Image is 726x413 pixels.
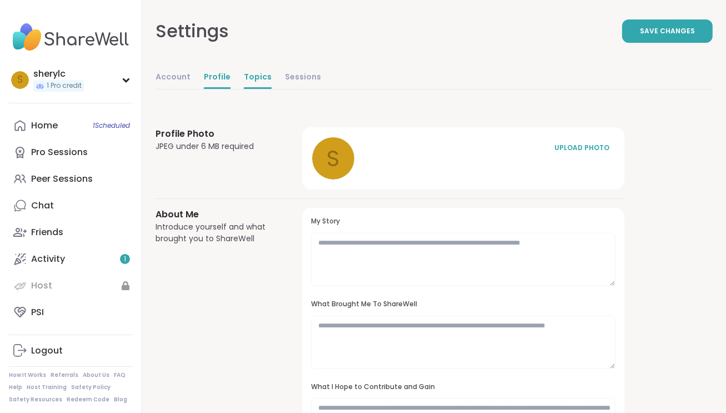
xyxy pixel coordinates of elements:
[47,81,82,91] span: 1 Pro credit
[640,26,695,36] span: Save Changes
[9,192,133,219] a: Chat
[9,112,133,139] a: Home1Scheduled
[124,255,126,264] span: 1
[156,141,276,152] div: JPEG under 6 MB required
[31,306,44,319] div: PSI
[9,299,133,326] a: PSI
[9,246,133,272] a: Activity1
[31,226,63,238] div: Friends
[9,371,46,379] a: How It Works
[93,121,130,130] span: 1 Scheduled
[156,208,276,221] h3: About Me
[71,384,111,391] a: Safety Policy
[9,396,62,404] a: Safety Resources
[31,345,63,357] div: Logout
[9,337,133,364] a: Logout
[31,200,54,212] div: Chat
[244,67,272,89] a: Topics
[27,384,67,391] a: Host Training
[67,396,109,404] a: Redeem Code
[554,143,610,153] div: UPLOAD PHOTO
[31,253,65,265] div: Activity
[83,371,109,379] a: About Us
[9,139,133,166] a: Pro Sessions
[311,217,615,226] h3: My Story
[9,219,133,246] a: Friends
[156,67,191,89] a: Account
[9,272,133,299] a: Host
[311,382,615,392] h3: What I Hope to Contribute and Gain
[114,371,126,379] a: FAQ
[156,127,276,141] h3: Profile Photo
[114,396,127,404] a: Blog
[622,19,713,43] button: Save Changes
[31,146,88,158] div: Pro Sessions
[9,166,133,192] a: Peer Sessions
[156,18,229,44] div: Settings
[9,384,22,391] a: Help
[156,221,276,245] div: Introduce yourself and what brought you to ShareWell
[204,67,231,89] a: Profile
[549,136,615,160] button: UPLOAD PHOTO
[33,68,84,80] div: sherylc
[311,300,615,309] h3: What Brought Me To ShareWell
[9,18,133,57] img: ShareWell Nav Logo
[31,280,52,292] div: Host
[17,73,23,87] span: s
[31,120,58,132] div: Home
[51,371,78,379] a: Referrals
[285,67,321,89] a: Sessions
[31,173,93,185] div: Peer Sessions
